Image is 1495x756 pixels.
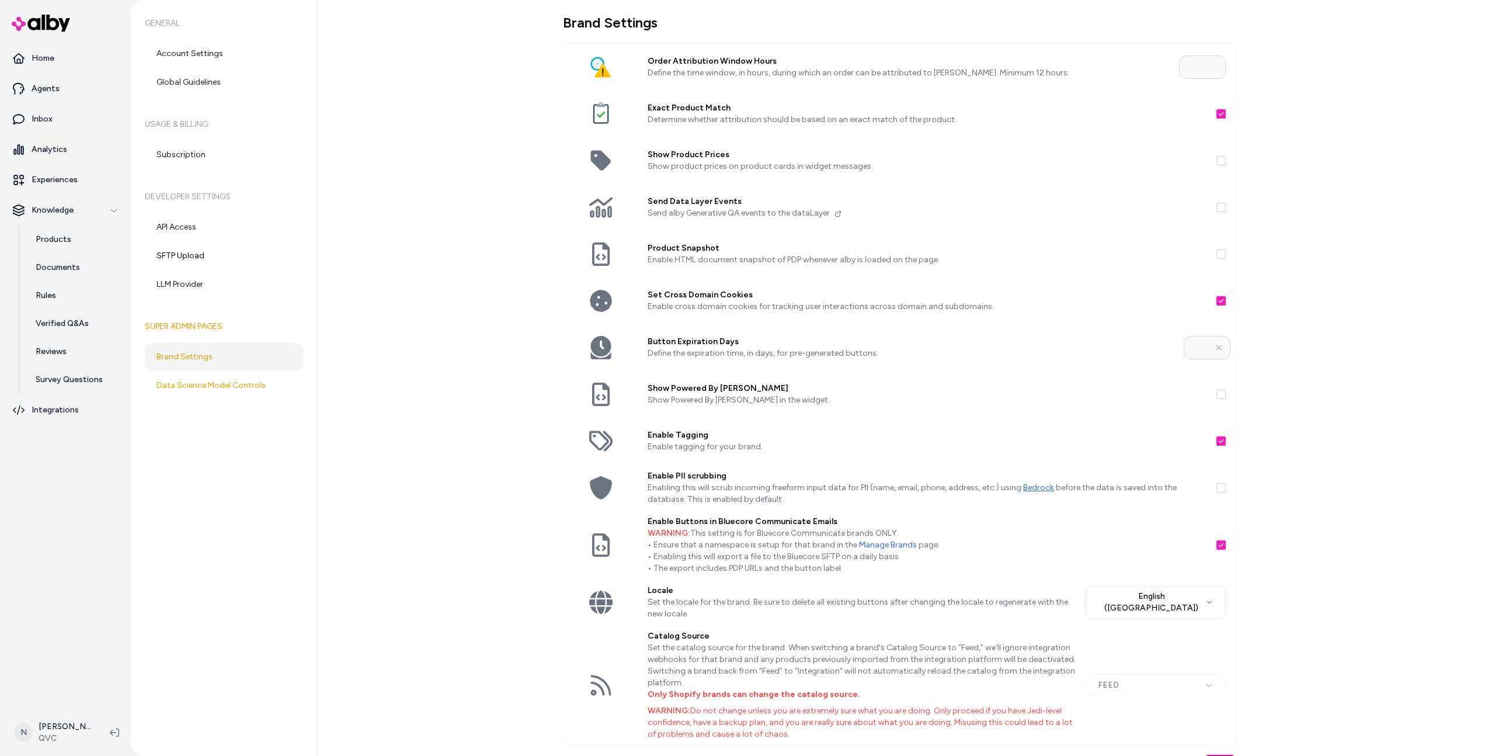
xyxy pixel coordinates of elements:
label: Send Data Layer Events [648,196,1207,207]
img: alby Logo [12,15,70,32]
button: Knowledge [5,196,126,224]
p: Rules [36,290,56,301]
a: Brand Settings [145,343,303,371]
a: Global Guidelines [145,68,303,96]
span: N [14,723,33,742]
a: Products [24,226,126,254]
a: API Access [145,213,303,241]
p: Integrations [32,404,79,416]
h6: General [145,7,303,40]
a: Documents [24,254,126,282]
label: Enable Tagging [648,429,1207,441]
p: Analytics [32,144,67,155]
p: Agents [32,83,60,95]
p: Enabling this will scrub incoming freeform input data for PII (name, email, phone, address, etc.)... [648,482,1207,505]
p: [PERSON_NAME] [39,721,91,733]
p: Send alby Generative QA events to the dataLayer [648,207,1207,219]
p: Inbox [32,113,53,125]
a: Verified Q&As [24,310,126,338]
a: Manage Brands [859,540,917,550]
p: Show Powered By [PERSON_NAME] in the widget. [648,394,1207,406]
p: This setting is for Bluecore Communicate brands ONLY. • Ensure that a namespace is setup for that... [648,528,1207,574]
p: Documents [36,262,80,273]
span: WARNING: [648,528,690,538]
a: Bedrock [1023,483,1054,493]
p: Enable HTML document snapshot of PDP whenever alby is loaded on the page. [648,254,1207,266]
h6: Developer Settings [145,181,303,213]
a: Analytics [5,136,126,164]
p: Show product prices on product cards in widget messages. [648,161,1207,172]
a: Integrations [5,396,126,424]
label: Exact Product Match [648,102,1207,114]
p: Define the expiration time, in days, for pre-generated buttons. [648,348,1174,359]
button: N[PERSON_NAME]QVC [7,714,100,751]
p: Determine whether attribution should be based on an exact match of the product. [648,114,1207,126]
a: Inbox [5,105,126,133]
a: Subscription [145,141,303,169]
label: Enable PII scrubbing [648,470,1207,482]
p: Home [32,53,54,64]
a: Survey Questions [24,366,126,394]
span: Warning: [648,706,690,716]
label: Enable Buttons in Bluecore Communicate Emails [648,516,1207,528]
label: Order Attribution Window Hours [648,56,1170,67]
h6: Super Admin Pages [145,310,303,343]
p: Survey Questions [36,374,103,386]
a: Rules [24,282,126,310]
label: Button Expiration Days [648,336,1174,348]
p: Set the locale for the brand. Be sure to delete all existing buttons after changing the locale to... [648,597,1076,620]
p: Verified Q&As [36,318,89,330]
p: Experiences [32,174,78,186]
p: Reviews [36,346,67,358]
a: Reviews [24,338,126,366]
a: Account Settings [145,40,303,68]
p: Enable tagging for your brand. [648,441,1207,453]
a: Home [5,44,126,72]
a: Agents [5,75,126,103]
p: Knowledge [32,204,74,216]
h1: Brand Settings [563,14,1236,32]
b: Only Shopify brands can change the catalog source. [648,689,860,699]
label: Catalog Source [648,630,1076,642]
a: SFTP Upload [145,242,303,270]
label: Product Snapshot [648,242,1207,254]
label: Show Product Prices [648,149,1207,161]
a: Data Science Model Controls [145,372,303,400]
label: Set Cross Domain Cookies [648,289,1207,301]
p: Enable cross domain cookies for tracking user interactions across domain and subdomains. [648,301,1207,313]
h6: Usage & Billing [145,108,303,141]
p: Products [36,234,71,245]
a: LLM Provider [145,271,303,299]
p: Define the time window, in hours, during which an order can be attributed to [PERSON_NAME]. Minim... [648,67,1170,79]
p: Set the catalog source for the brand. When switching a brand's Catalog Source to “Feed,” we'll ig... [648,642,1076,700]
label: Locale [648,585,1076,597]
span: QVC [39,733,91,744]
a: Experiences [5,166,126,194]
p: Do not change unless you are extremely sure what you are doing. Only proceed if you have Jedi-lev... [648,705,1076,740]
label: Show Powered By [PERSON_NAME] [648,383,1207,394]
